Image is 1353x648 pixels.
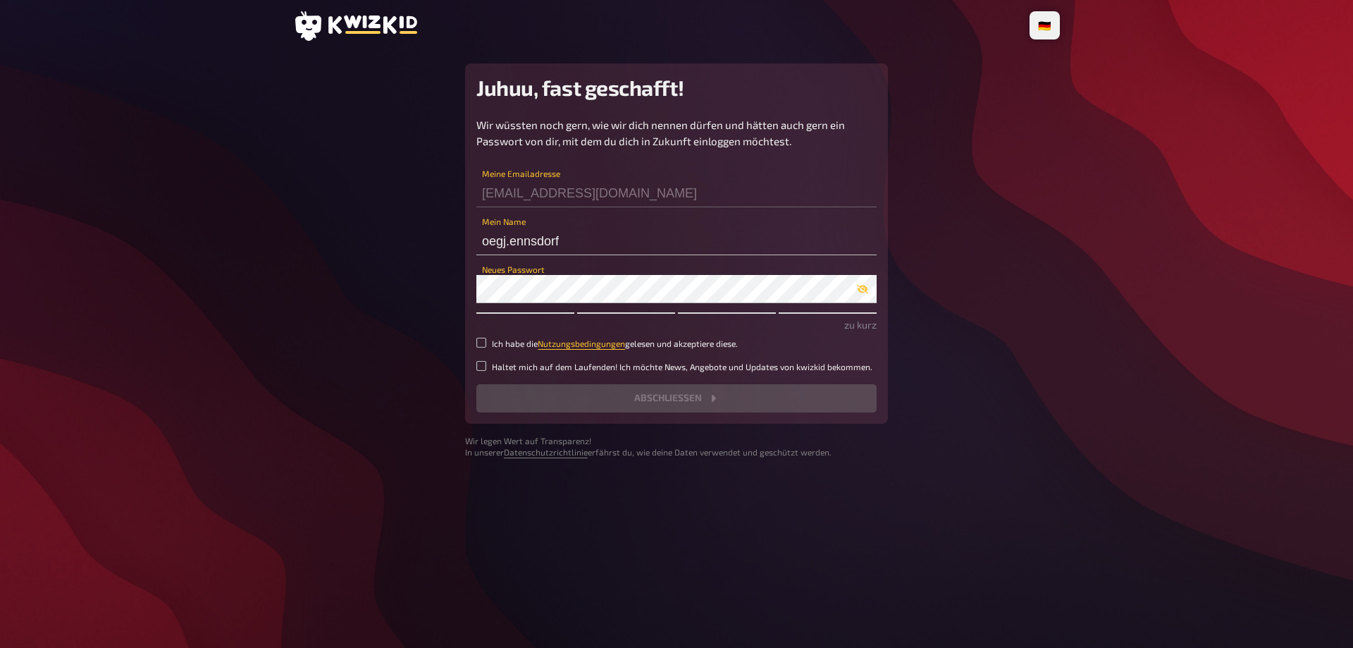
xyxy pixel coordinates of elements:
input: Mein Name [476,227,877,255]
input: Meine Emailadresse [476,179,877,207]
small: Ich habe die gelesen und akzeptiere diese. [492,338,738,350]
a: Nutzungsbedingungen [538,338,625,348]
h2: Juhuu, fast geschafft! [476,75,877,100]
p: zu kurz [476,317,877,332]
li: 🇩🇪 [1032,14,1057,37]
a: Datenschutzrichtlinie [504,447,588,457]
p: Wir wüssten noch gern, wie wir dich nennen dürfen und hätten auch gern ein Passwort von dir, mit ... [476,117,877,149]
small: Wir legen Wert auf Transparenz! In unserer erfährst du, wie deine Daten verwendet und geschützt w... [465,435,888,459]
button: Abschließen [476,384,877,412]
small: Haltet mich auf dem Laufenden! Ich möchte News, Angebote und Updates von kwizkid bekommen. [492,361,872,373]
